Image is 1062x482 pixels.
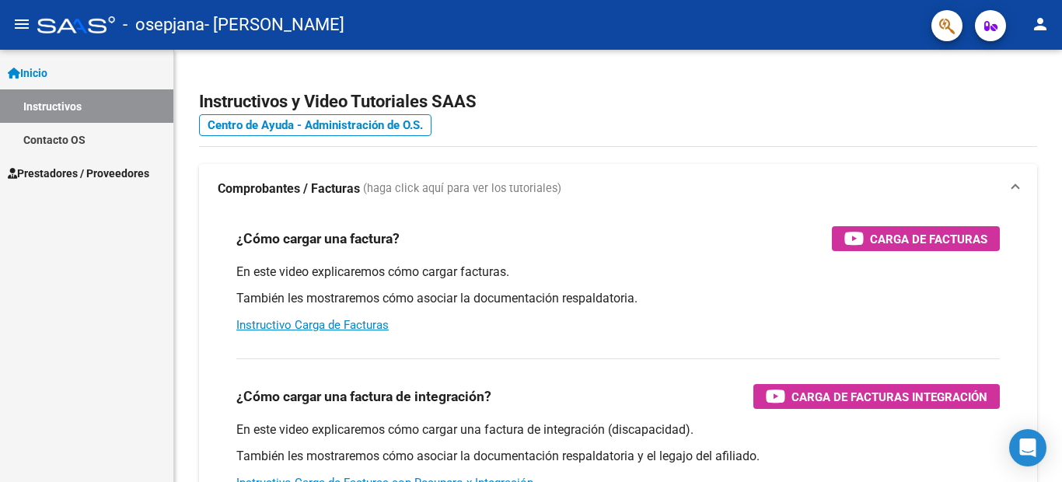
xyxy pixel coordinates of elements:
mat-expansion-panel-header: Comprobantes / Facturas (haga click aquí para ver los tutoriales) [199,164,1037,214]
span: Carga de Facturas [870,229,987,249]
div: Open Intercom Messenger [1009,429,1046,466]
p: También les mostraremos cómo asociar la documentación respaldatoria. [236,290,1000,307]
h3: ¿Cómo cargar una factura? [236,228,400,250]
mat-icon: person [1031,15,1050,33]
p: En este video explicaremos cómo cargar una factura de integración (discapacidad). [236,421,1000,438]
mat-icon: menu [12,15,31,33]
span: (haga click aquí para ver los tutoriales) [363,180,561,197]
button: Carga de Facturas [832,226,1000,251]
p: En este video explicaremos cómo cargar facturas. [236,264,1000,281]
h2: Instructivos y Video Tutoriales SAAS [199,87,1037,117]
a: Instructivo Carga de Facturas [236,318,389,332]
span: Inicio [8,65,47,82]
span: Prestadores / Proveedores [8,165,149,182]
a: Centro de Ayuda - Administración de O.S. [199,114,431,136]
h3: ¿Cómo cargar una factura de integración? [236,386,491,407]
span: - [PERSON_NAME] [204,8,344,42]
span: - osepjana [123,8,204,42]
span: Carga de Facturas Integración [791,387,987,407]
button: Carga de Facturas Integración [753,384,1000,409]
p: También les mostraremos cómo asociar la documentación respaldatoria y el legajo del afiliado. [236,448,1000,465]
strong: Comprobantes / Facturas [218,180,360,197]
